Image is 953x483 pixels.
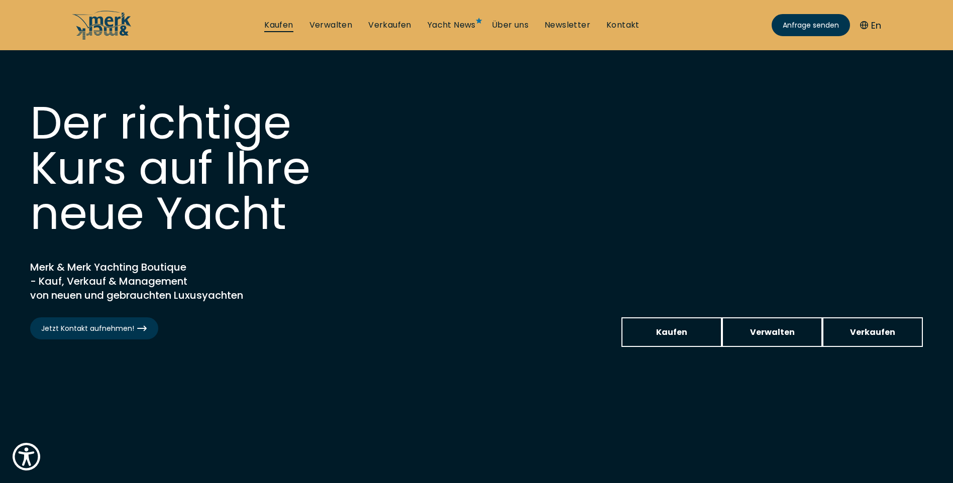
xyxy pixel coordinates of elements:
button: Show Accessibility Preferences [10,440,43,473]
a: Kontakt [606,20,640,31]
span: Verkaufen [850,326,895,338]
span: Verwalten [750,326,795,338]
a: Verkaufen [822,317,923,347]
a: Über uns [492,20,528,31]
h2: Merk & Merk Yachting Boutique - Kauf, Verkauf & Management von neuen und gebrauchten Luxusyachten [30,260,281,302]
span: Anfrage senden [783,20,839,31]
a: Verwalten [722,317,822,347]
a: Newsletter [545,20,590,31]
a: Anfrage senden [772,14,850,36]
a: Verkaufen [368,20,411,31]
h1: Der richtige Kurs auf Ihre neue Yacht [30,100,332,236]
button: En [860,19,881,32]
a: Kaufen [621,317,722,347]
a: Kaufen [264,20,293,31]
a: Verwalten [309,20,353,31]
a: Yacht News [428,20,476,31]
a: Jetzt Kontakt aufnehmen! [30,317,158,339]
span: Jetzt Kontakt aufnehmen! [41,323,147,334]
span: Kaufen [656,326,687,338]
